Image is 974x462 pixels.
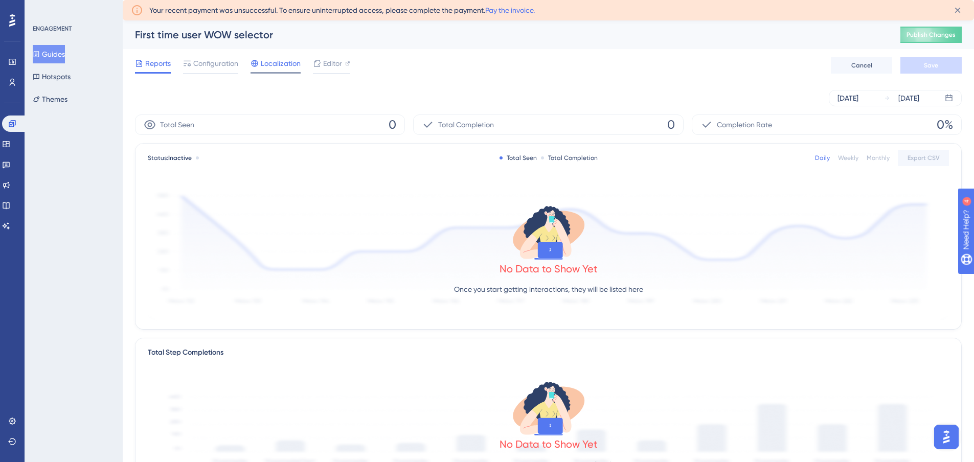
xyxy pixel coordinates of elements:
[148,154,192,162] span: Status:
[454,283,643,295] p: Once you start getting interactions, they will be listed here
[33,45,65,63] button: Guides
[193,57,238,70] span: Configuration
[261,57,301,70] span: Localization
[924,61,938,70] span: Save
[867,154,890,162] div: Monthly
[898,92,919,104] div: [DATE]
[838,154,858,162] div: Weekly
[389,117,396,133] span: 0
[900,27,962,43] button: Publish Changes
[135,28,875,42] div: First time user WOW selector
[168,154,192,161] span: Inactive
[898,150,949,166] button: Export CSV
[71,5,74,13] div: 4
[931,422,962,452] iframe: UserGuiding AI Assistant Launcher
[831,57,892,74] button: Cancel
[717,119,772,131] span: Completion Rate
[667,117,675,133] span: 0
[851,61,872,70] span: Cancel
[815,154,830,162] div: Daily
[900,57,962,74] button: Save
[160,119,194,131] span: Total Seen
[24,3,64,15] span: Need Help?
[33,25,72,33] div: ENGAGEMENT
[937,117,953,133] span: 0%
[148,346,223,359] div: Total Step Completions
[500,437,598,451] div: No Data to Show Yet
[500,154,537,162] div: Total Seen
[541,154,598,162] div: Total Completion
[323,57,342,70] span: Editor
[438,119,494,131] span: Total Completion
[837,92,858,104] div: [DATE]
[908,154,940,162] span: Export CSV
[149,4,535,16] span: Your recent payment was unsuccessful. To ensure uninterrupted access, please complete the payment.
[907,31,956,39] span: Publish Changes
[145,57,171,70] span: Reports
[33,67,71,86] button: Hotspots
[485,6,535,14] a: Pay the invoice.
[33,90,67,108] button: Themes
[500,262,598,276] div: No Data to Show Yet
